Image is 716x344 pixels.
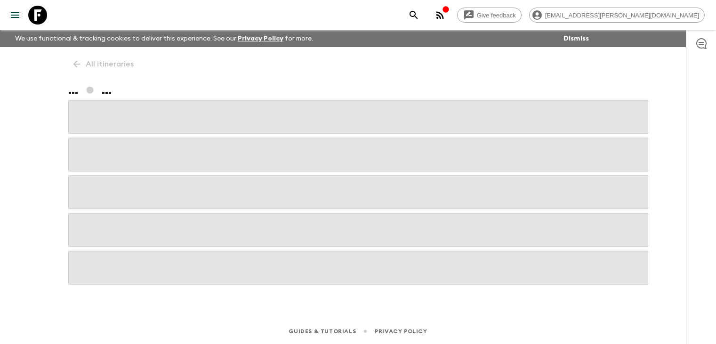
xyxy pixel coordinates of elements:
[561,32,591,45] button: Dismiss
[238,35,283,42] a: Privacy Policy
[375,326,427,336] a: Privacy Policy
[11,30,317,47] p: We use functional & tracking cookies to deliver this experience. See our for more.
[68,81,648,100] h1: ... ...
[529,8,705,23] div: [EMAIL_ADDRESS][PERSON_NAME][DOMAIN_NAME]
[457,8,522,23] a: Give feedback
[289,326,356,336] a: Guides & Tutorials
[404,6,423,25] button: search adventures
[6,6,24,25] button: menu
[472,12,521,19] span: Give feedback
[540,12,704,19] span: [EMAIL_ADDRESS][PERSON_NAME][DOMAIN_NAME]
